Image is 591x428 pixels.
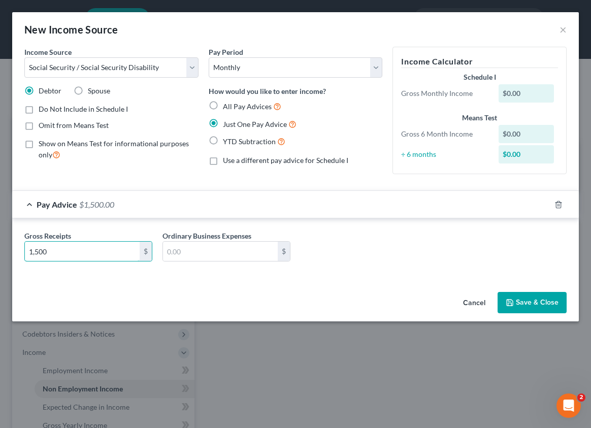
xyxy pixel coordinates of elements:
[39,121,109,129] span: Omit from Means Test
[401,113,558,123] div: Means Test
[223,156,348,164] span: Use a different pay advice for Schedule I
[223,137,276,146] span: YTD Subtraction
[455,293,494,313] button: Cancel
[24,231,71,241] label: Gross Receipts
[498,292,567,313] button: Save & Close
[209,47,243,57] label: Pay Period
[499,125,554,143] div: $0.00
[223,120,287,128] span: Just One Pay Advice
[401,72,558,82] div: Schedule I
[396,149,494,159] div: ÷ 6 months
[499,84,554,103] div: $0.00
[24,22,118,37] div: New Income Source
[39,105,128,113] span: Do Not Include in Schedule I
[24,48,72,56] span: Income Source
[577,393,585,402] span: 2
[163,242,278,261] input: 0.00
[278,242,290,261] div: $
[556,393,581,418] iframe: Intercom live chat
[499,145,554,163] div: $0.00
[560,23,567,36] button: ×
[396,88,494,98] div: Gross Monthly Income
[39,86,61,95] span: Debtor
[88,86,110,95] span: Spouse
[79,200,114,209] span: $1,500.00
[162,231,251,241] label: Ordinary Business Expenses
[396,129,494,139] div: Gross 6 Month Income
[209,86,326,96] label: How would you like to enter income?
[140,242,152,261] div: $
[223,102,272,111] span: All Pay Advices
[401,55,558,68] h5: Income Calculator
[25,242,140,261] input: 0.00
[39,139,189,159] span: Show on Means Test for informational purposes only
[37,200,77,209] span: Pay Advice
